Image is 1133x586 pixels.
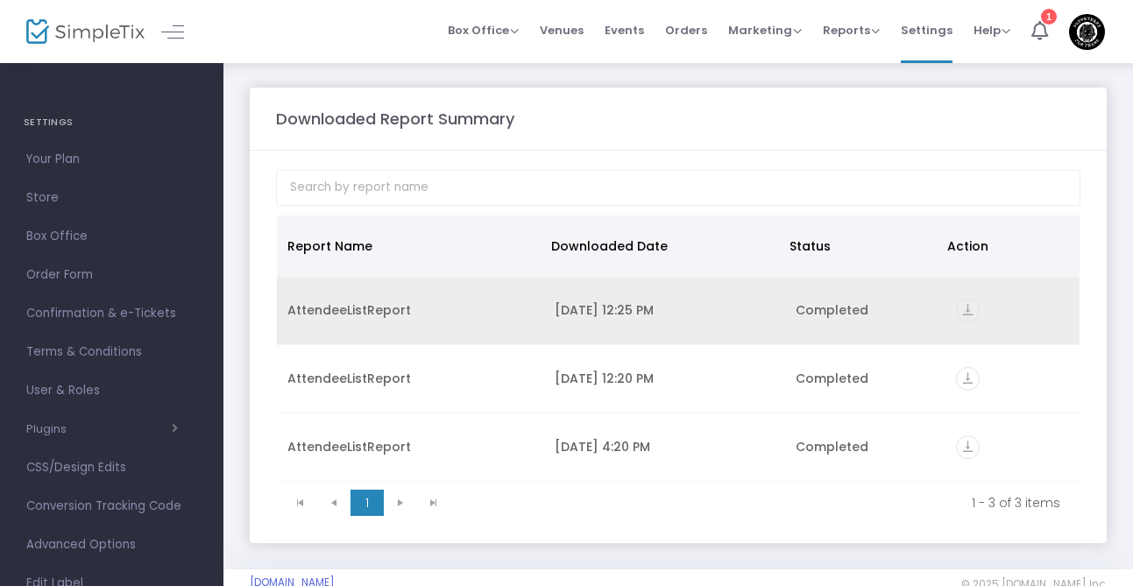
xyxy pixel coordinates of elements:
[796,370,935,387] div: Completed
[1041,9,1057,25] div: 1
[276,170,1080,206] input: Search by report name
[555,370,775,387] div: 9/16/2025 12:20 PM
[555,438,775,455] div: 7/26/2025 4:20 PM
[287,370,534,387] div: AttendeeListReport
[287,438,534,455] div: AttendeeListReport
[956,367,1069,391] div: https://go.SimpleTix.com/eco4z
[779,215,938,277] th: Status
[26,302,197,325] span: Confirmation & e-Tickets
[448,22,519,39] span: Box Office
[956,435,1069,459] div: https://go.SimpleTix.com/t8uvl
[956,304,980,321] a: vertical_align_bottom
[26,379,197,402] span: User & Roles
[26,456,197,479] span: CSS/Design Edits
[956,299,1069,322] div: https://go.SimpleTix.com/5mfrn
[956,299,980,322] i: vertical_align_bottom
[26,264,197,286] span: Order Form
[541,215,778,277] th: Downloaded Date
[555,301,775,319] div: 9/16/2025 12:25 PM
[956,441,980,458] a: vertical_align_bottom
[287,301,534,319] div: AttendeeListReport
[26,495,197,518] span: Conversion Tracking Code
[463,494,1060,512] kendo-pager-info: 1 - 3 of 3 items
[26,422,178,436] button: Plugins
[937,215,1069,277] th: Action
[24,105,200,140] h4: SETTINGS
[26,187,197,209] span: Store
[26,148,197,171] span: Your Plan
[665,8,707,53] span: Orders
[26,341,197,364] span: Terms & Conditions
[728,22,802,39] span: Marketing
[540,8,584,53] span: Venues
[796,301,935,319] div: Completed
[26,225,197,248] span: Box Office
[277,215,541,277] th: Report Name
[351,490,384,516] span: Page 1
[901,8,952,53] span: Settings
[956,372,980,390] a: vertical_align_bottom
[277,215,1080,482] div: Data table
[956,435,980,459] i: vertical_align_bottom
[974,22,1010,39] span: Help
[276,107,514,131] m-panel-title: Downloaded Report Summary
[796,438,935,455] div: Completed
[956,367,980,391] i: vertical_align_bottom
[605,8,644,53] span: Events
[823,22,880,39] span: Reports
[26,533,197,556] span: Advanced Options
